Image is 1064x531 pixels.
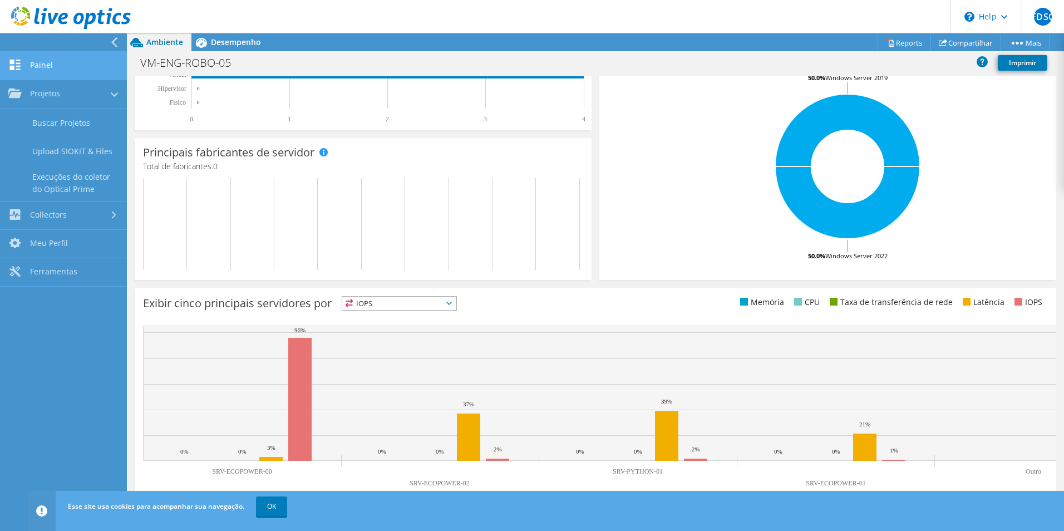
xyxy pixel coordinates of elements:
text: 96% [294,327,306,333]
text: 1% [890,447,898,454]
text: 3% [267,444,275,451]
span: IOPS [342,297,456,310]
text: 4 [582,115,585,123]
li: Taxa de transferência de rede [827,296,953,308]
text: SRV-ECOPOWER-01 [806,479,865,487]
text: 21% [859,421,870,427]
text: 37% [463,401,474,407]
tspan: 50.0% [808,252,825,260]
text: 0 [197,100,200,105]
text: 0% [180,448,189,455]
text: 0% [576,448,584,455]
h1: VM-ENG-ROBO-05 [135,57,248,69]
span: Esse site usa cookies para acompanhar sua navegação. [68,501,244,511]
text: 0% [378,448,386,455]
tspan: Windows Server 2022 [825,252,888,260]
text: Hipervisor [158,85,186,92]
text: 0 [190,115,193,123]
span: FDSC [1034,8,1052,26]
text: 3 [484,115,487,123]
text: SRV-ECOPOWER-00 [212,468,272,475]
a: Imprimir [998,55,1047,71]
svg: \n [964,12,974,22]
text: 39% [661,398,672,405]
text: 0% [774,448,782,455]
span: Desempenho [211,37,261,47]
li: CPU [791,296,820,308]
text: 0 [197,86,200,91]
text: SRV-PYTHON-01 [613,468,663,475]
h4: Total de fabricantes: [143,160,583,173]
a: OK [256,496,287,517]
text: 0% [436,448,444,455]
span: Ambiente [146,37,183,47]
li: IOPS [1012,296,1042,308]
h3: Principais fabricantes de servidor [143,146,314,159]
li: Latência [960,296,1004,308]
tspan: 50.0% [808,73,825,82]
text: 2% [494,446,502,453]
tspan: Windows Server 2019 [825,73,888,82]
span: 0 [213,161,218,171]
tspan: Físico [170,99,186,106]
text: Outro [1026,468,1041,475]
li: Memória [737,296,784,308]
a: Compartilhar [930,34,1001,51]
text: SRV-ECOPOWER-02 [410,479,469,487]
a: Mais [1001,34,1050,51]
a: Reports [878,34,931,51]
text: 1 [288,115,291,123]
text: 0% [832,448,840,455]
text: 2% [692,446,700,453]
text: 2 [386,115,389,123]
text: 0% [238,448,247,455]
text: 0% [634,448,642,455]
